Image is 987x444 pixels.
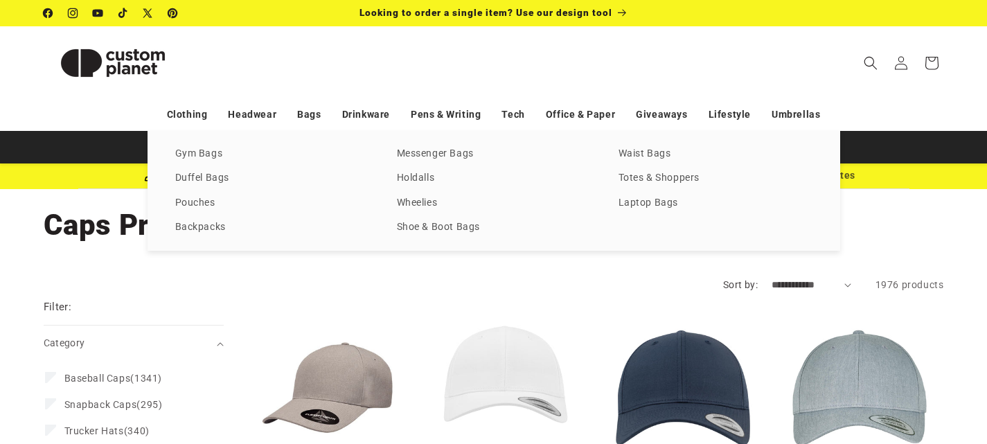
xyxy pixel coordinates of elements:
a: Backpacks [175,218,369,237]
a: Wheelies [397,194,591,213]
a: Duffel Bags [175,169,369,188]
a: Headwear [228,103,276,127]
h2: Filter: [44,299,72,315]
span: (340) [64,425,150,437]
a: Shoe & Boot Bags [397,218,591,237]
a: Clothing [167,103,208,127]
a: Gym Bags [175,145,369,163]
a: Laptop Bags [619,194,812,213]
a: Pens & Writing [411,103,481,127]
a: Office & Paper [546,103,615,127]
a: Custom Planet [38,26,187,99]
span: (1341) [64,372,162,384]
span: Category [44,337,85,348]
a: Messenger Bags [397,145,591,163]
span: Trucker Hats [64,425,124,436]
a: Lifestyle [709,103,751,127]
span: Looking to order a single item? Use our design tool [359,7,612,18]
img: Custom Planet [44,32,182,94]
summary: Search [855,48,886,78]
a: Bags [297,103,321,127]
a: Giveaways [636,103,687,127]
summary: Category (0 selected) [44,326,224,361]
span: Snapback Caps [64,399,137,410]
a: Drinkware [342,103,390,127]
span: Baseball Caps [64,373,131,384]
a: Holdalls [397,169,591,188]
label: Sort by: [723,279,758,290]
span: 1976 products [875,279,944,290]
a: Totes & Shoppers [619,169,812,188]
a: Waist Bags [619,145,812,163]
span: (295) [64,398,163,411]
a: Pouches [175,194,369,213]
a: Umbrellas [772,103,820,127]
a: Tech [501,103,524,127]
